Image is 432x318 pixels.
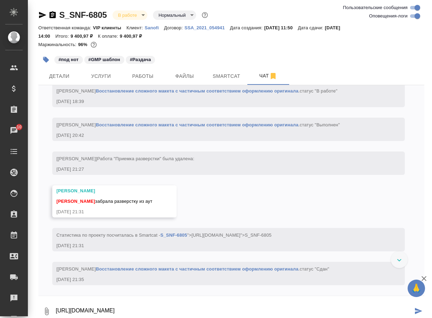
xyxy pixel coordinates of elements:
[126,72,160,81] span: Работы
[160,232,187,238] a: S_SNF-6805
[56,156,194,161] span: [[PERSON_NAME]]
[116,12,139,18] button: В работе
[156,12,188,18] button: Нормальный
[56,199,95,204] span: [PERSON_NAME]
[56,242,380,249] div: [DATE] 21:31
[164,25,185,30] p: Договор:
[59,56,79,63] p: #под нот
[48,11,57,19] button: Скопировать ссылку
[300,88,337,94] span: статус "В работе"
[269,72,277,80] svg: Отписаться
[168,72,201,81] span: Файлы
[200,10,209,20] button: Доп статусы указывают на важность/срочность заказа
[369,13,408,20] span: Оповещения-логи
[408,280,425,297] button: 🙏
[264,25,298,30] p: [DATE] 11:50
[153,10,196,20] div: В работе
[410,281,422,296] span: 🙏
[98,34,120,39] p: К оплате:
[300,266,329,272] span: статус "Сдан"
[56,132,380,139] div: [DATE] 20:42
[145,25,164,30] p: Sanofi
[84,56,125,62] span: GMP шаблон
[343,4,408,11] span: Пользовательские сообщения
[120,34,147,39] p: 9 400,97 ₽
[56,199,152,204] span: забрала разверстку из аут
[96,122,299,127] a: Восстановление сложного макета с частичным соответствием оформлению оригинала
[93,25,126,30] p: VIP клиенты
[56,88,337,94] span: [[PERSON_NAME] .
[56,208,152,215] div: [DATE] 21:31
[78,42,89,47] p: 96%
[298,25,325,30] p: Дата сдачи:
[2,122,26,139] a: 10
[56,187,152,194] div: [PERSON_NAME]
[89,40,98,49] button: 325.00 RUB;
[125,56,156,62] span: Раздача
[126,25,145,30] p: Клиент:
[43,72,76,81] span: Детали
[70,34,98,39] p: 9 400,97 ₽
[210,72,243,81] span: Smartcat
[230,25,264,30] p: Дата создания:
[97,156,194,161] span: Работа "Приемка разверстки" была удалена:
[55,34,70,39] p: Итого:
[56,98,380,105] div: [DATE] 18:39
[54,56,84,62] span: под нот
[184,25,230,30] p: SSA_2021_054941
[56,266,329,272] span: [[PERSON_NAME] .
[38,11,47,19] button: Скопировать ссылку для ЯМессенджера
[38,52,54,67] button: Добавить тэг
[38,42,78,47] p: Маржинальность:
[59,10,107,20] a: S_SNF-6805
[56,166,380,173] div: [DATE] 21:27
[252,72,285,80] span: Чат
[56,276,380,283] div: [DATE] 21:35
[56,122,340,127] span: [[PERSON_NAME] .
[113,10,147,20] div: В работе
[38,25,93,30] p: Ответственная команда:
[88,56,120,63] p: #GMP шаблон
[130,56,151,63] p: #Раздача
[184,24,230,30] a: SSA_2021_054941
[13,124,26,131] span: 10
[300,122,340,127] span: статус "Выполнен"
[56,232,271,238] span: Cтатистика по проекту посчиталась в Smartcat - ">[URL][DOMAIN_NAME]">S_SNF-6805
[96,88,299,94] a: Восстановление сложного макета с частичным соответствием оформлению оригинала
[145,24,164,30] a: Sanofi
[84,72,118,81] span: Услуги
[96,266,299,272] a: Восстановление сложного макета с частичным соответствием оформлению оригинала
